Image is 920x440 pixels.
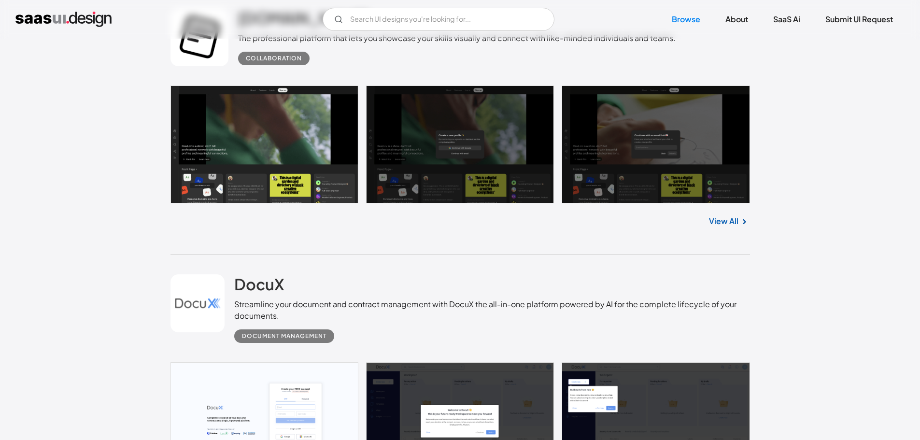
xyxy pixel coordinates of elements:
h2: DocuX [234,274,284,294]
a: Submit UI Request [814,9,905,30]
a: home [15,12,112,27]
div: Streamline your document and contract management with DocuX the all-in-one platform powered by AI... [234,298,750,322]
a: SaaS Ai [762,9,812,30]
a: About [714,9,760,30]
a: DocuX [234,274,284,298]
input: Search UI designs you're looking for... [323,8,554,31]
div: Collaboration [246,53,302,64]
form: Email Form [323,8,554,31]
a: View All [709,215,738,227]
div: Document Management [242,330,326,342]
a: Browse [660,9,712,30]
